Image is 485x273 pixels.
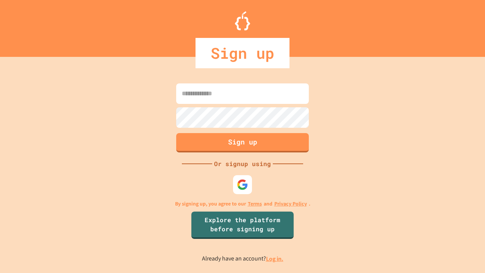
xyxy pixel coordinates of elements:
[212,159,273,168] div: Or signup using
[191,212,294,239] a: Explore the platform before signing up
[274,200,307,208] a: Privacy Policy
[175,200,310,208] p: By signing up, you agree to our and .
[202,254,283,264] p: Already have an account?
[266,255,283,263] a: Log in.
[196,38,289,68] div: Sign up
[248,200,262,208] a: Terms
[176,133,309,152] button: Sign up
[237,179,248,190] img: google-icon.svg
[235,11,250,30] img: Logo.svg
